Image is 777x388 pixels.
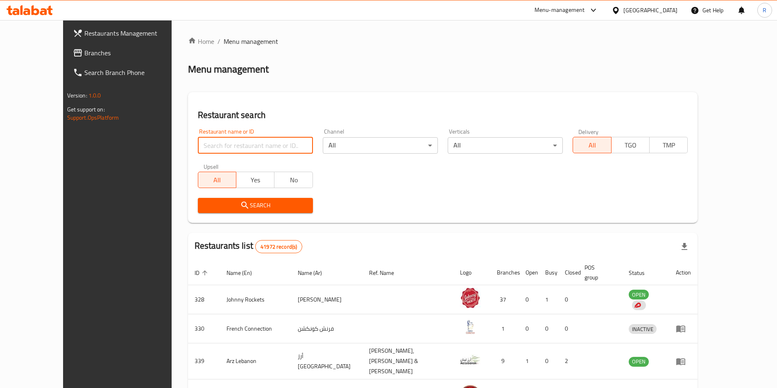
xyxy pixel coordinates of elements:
[519,260,539,285] th: Open
[490,285,519,314] td: 37
[634,302,641,309] img: delivery hero logo
[198,172,236,188] button: All
[291,314,362,343] td: فرنش كونكشن
[539,343,558,379] td: 0
[490,314,519,343] td: 1
[204,200,306,211] span: Search
[227,268,263,278] span: Name (En)
[629,290,649,300] span: OPEN
[653,139,684,151] span: TMP
[573,137,611,153] button: All
[453,260,490,285] th: Logo
[460,288,480,308] img: Johnny Rockets
[448,137,563,154] div: All
[220,285,292,314] td: Johnny Rockets
[629,324,657,334] span: INACTIVE
[291,343,362,379] td: أرز [GEOGRAPHIC_DATA]
[649,137,688,153] button: TMP
[676,324,691,334] div: Menu
[220,314,292,343] td: French Connection
[188,343,220,379] td: 339
[519,314,539,343] td: 0
[611,137,650,153] button: TGO
[615,139,646,151] span: TGO
[369,268,405,278] span: Ref. Name
[490,343,519,379] td: 9
[88,90,101,101] span: 1.0.0
[198,137,313,154] input: Search for restaurant name or ID..
[236,172,274,188] button: Yes
[629,357,649,367] div: OPEN
[198,198,313,213] button: Search
[198,109,688,121] h2: Restaurant search
[539,285,558,314] td: 1
[204,163,219,169] label: Upsell
[558,285,578,314] td: 0
[676,356,691,366] div: Menu
[217,36,220,46] li: /
[629,357,649,366] span: OPEN
[67,112,119,123] a: Support.OpsPlatform
[255,240,302,253] div: Total records count
[274,172,313,188] button: No
[539,314,558,343] td: 0
[195,268,210,278] span: ID
[584,263,612,282] span: POS group
[298,268,333,278] span: Name (Ar)
[362,343,453,379] td: [PERSON_NAME],[PERSON_NAME] & [PERSON_NAME]
[535,5,585,15] div: Menu-management
[558,260,578,285] th: Closed
[188,63,269,76] h2: Menu management
[188,285,220,314] td: 328
[291,285,362,314] td: [PERSON_NAME]
[278,174,309,186] span: No
[66,23,193,43] a: Restaurants Management
[240,174,271,186] span: Yes
[84,48,186,58] span: Branches
[84,28,186,38] span: Restaurants Management
[188,36,214,46] a: Home
[460,349,480,370] img: Arz Lebanon
[256,243,302,251] span: 41972 record(s)
[675,237,694,256] div: Export file
[66,63,193,82] a: Search Branch Phone
[576,139,608,151] span: All
[669,260,698,285] th: Action
[202,174,233,186] span: All
[67,104,105,115] span: Get support on:
[323,137,438,154] div: All
[66,43,193,63] a: Branches
[195,240,303,253] h2: Restaurants list
[623,6,677,15] div: [GEOGRAPHIC_DATA]
[558,343,578,379] td: 2
[67,90,87,101] span: Version:
[188,314,220,343] td: 330
[578,129,599,134] label: Delivery
[84,68,186,77] span: Search Branch Phone
[632,300,646,310] div: Indicates that the vendor menu management has been moved to DH Catalog service
[220,343,292,379] td: Arz Lebanon
[224,36,278,46] span: Menu management
[188,36,698,46] nav: breadcrumb
[558,314,578,343] td: 0
[460,317,480,337] img: French Connection
[519,285,539,314] td: 0
[519,343,539,379] td: 1
[763,6,766,15] span: R
[490,260,519,285] th: Branches
[629,268,655,278] span: Status
[539,260,558,285] th: Busy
